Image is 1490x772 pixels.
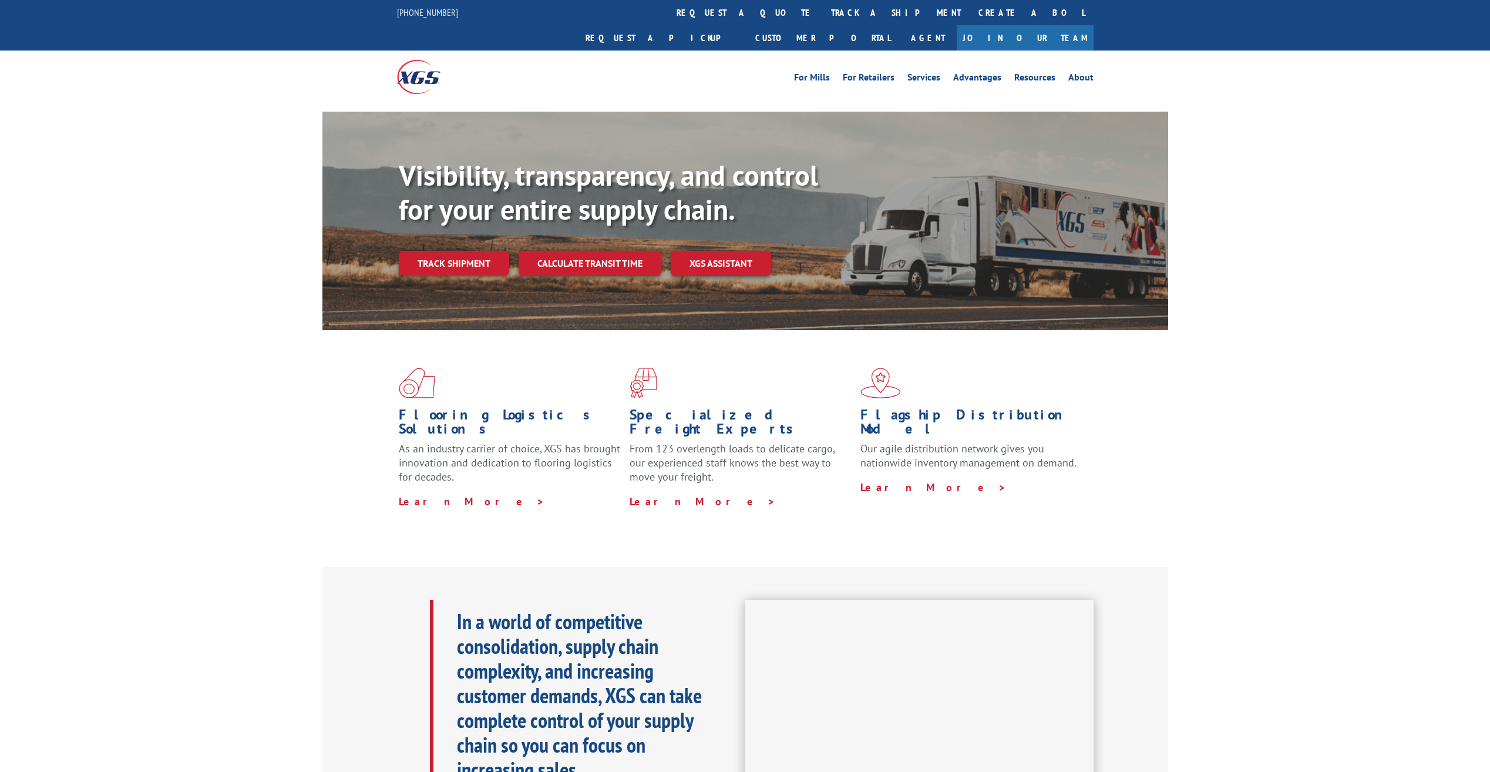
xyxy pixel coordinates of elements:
[519,251,661,276] a: Calculate transit time
[899,25,957,51] a: Agent
[399,408,621,442] h1: Flooring Logistics Solutions
[671,251,771,276] a: XGS ASSISTANT
[399,157,818,227] b: Visibility, transparency, and control for your entire supply chain.
[1014,73,1055,86] a: Resources
[630,495,776,508] a: Learn More >
[399,495,545,508] a: Learn More >
[957,25,1094,51] a: Join Our Team
[860,442,1077,469] span: Our agile distribution network gives you nationwide inventory management on demand.
[630,408,852,442] h1: Specialized Freight Experts
[860,408,1082,442] h1: Flagship Distribution Model
[630,368,657,398] img: xgs-icon-focused-on-flooring-red
[953,73,1001,86] a: Advantages
[746,25,899,51] a: Customer Portal
[399,251,509,276] a: Track shipment
[860,481,1007,494] a: Learn More >
[860,368,901,398] img: xgs-icon-flagship-distribution-model-red
[794,73,830,86] a: For Mills
[907,73,940,86] a: Services
[630,442,852,494] p: From 123 overlength loads to delicate cargo, our experienced staff knows the best way to move you...
[1068,73,1094,86] a: About
[399,368,435,398] img: xgs-icon-total-supply-chain-intelligence-red
[397,6,458,18] a: [PHONE_NUMBER]
[577,25,746,51] a: Request a pickup
[843,73,894,86] a: For Retailers
[399,442,620,484] span: As an industry carrier of choice, XGS has brought innovation and dedication to flooring logistics...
